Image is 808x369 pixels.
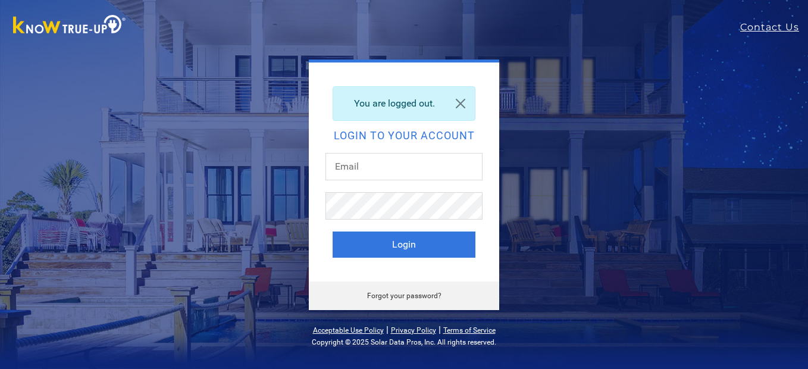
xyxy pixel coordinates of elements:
[325,153,483,180] input: Email
[333,232,475,258] button: Login
[439,324,441,335] span: |
[386,324,389,335] span: |
[7,12,132,39] img: Know True-Up
[313,326,384,334] a: Acceptable Use Policy
[740,20,808,35] a: Contact Us
[333,130,475,141] h2: Login to your account
[443,326,496,334] a: Terms of Service
[446,87,475,120] a: Close
[367,292,441,300] a: Forgot your password?
[391,326,436,334] a: Privacy Policy
[333,86,475,121] div: You are logged out.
